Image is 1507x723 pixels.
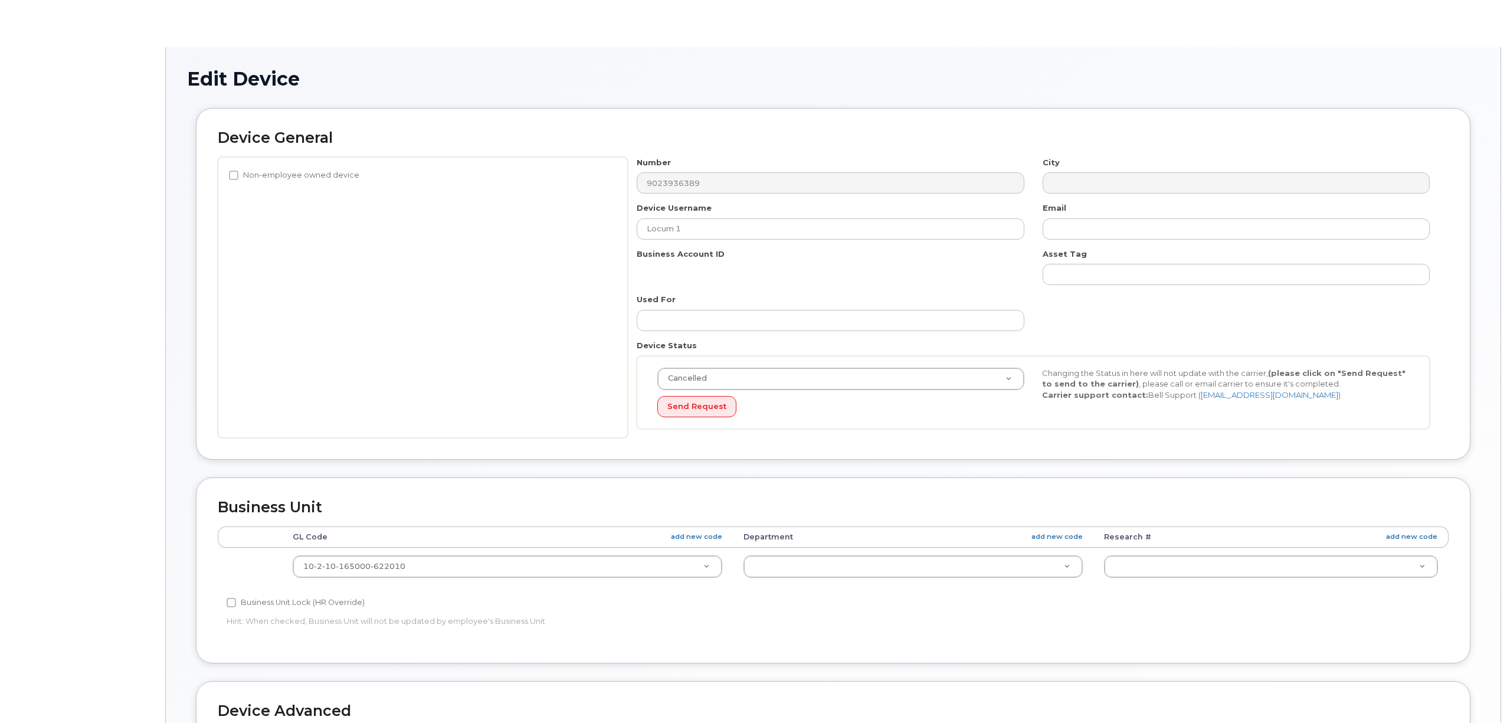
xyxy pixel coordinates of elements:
p: Hint: When checked, Business Unit will not be updated by employee's Business Unit [227,616,1029,627]
label: Asset Tag [1043,248,1087,260]
h2: Device General [218,130,1449,146]
label: Email [1043,202,1066,214]
input: Non-employee owned device [229,171,238,180]
th: Department [733,526,1093,548]
input: Business Unit Lock (HR Override) [227,598,236,607]
h1: Edit Device [187,68,1479,89]
a: add new code [1386,532,1437,542]
button: Send Request [657,396,736,418]
label: Business Unit Lock (HR Override) [227,596,365,610]
a: 10-2-10-165000-622010 [293,556,722,577]
span: Cancelled [661,373,707,384]
strong: Carrier support contact: [1042,390,1148,400]
span: 10-2-10-165000-622010 [303,562,405,571]
a: add new code [671,532,722,542]
label: Non-employee owned device [229,168,359,182]
label: Device Username [637,202,712,214]
th: Research # [1093,526,1449,548]
label: Device Status [637,340,697,351]
h2: Device Advanced [218,703,1449,719]
a: add new code [1031,532,1083,542]
label: Number [637,157,671,168]
label: Business Account ID [637,248,725,260]
th: GL Code [282,526,733,548]
a: [EMAIL_ADDRESS][DOMAIN_NAME] [1201,390,1338,400]
a: Cancelled [658,368,1024,390]
label: City [1043,157,1060,168]
h2: Business Unit [218,499,1449,516]
label: Used For [637,294,676,305]
div: Changing the Status in here will not update with the carrier, , please call or email carrier to e... [1033,368,1418,401]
